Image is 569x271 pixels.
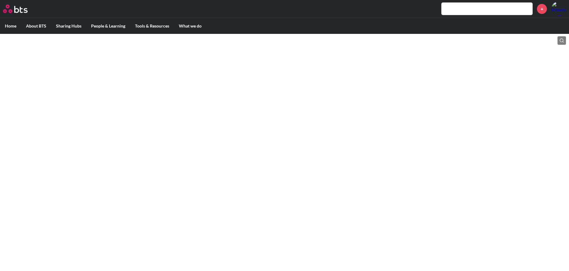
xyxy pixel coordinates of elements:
label: What we do [174,18,206,34]
label: Sharing Hubs [51,18,86,34]
img: BTS Logo [3,5,28,13]
a: Go home [3,5,39,13]
a: + [537,4,547,14]
label: About BTS [21,18,51,34]
label: Tools & Resources [130,18,174,34]
label: People & Learning [86,18,130,34]
img: Emanuele Scotti [551,2,566,16]
a: Profile [551,2,566,16]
